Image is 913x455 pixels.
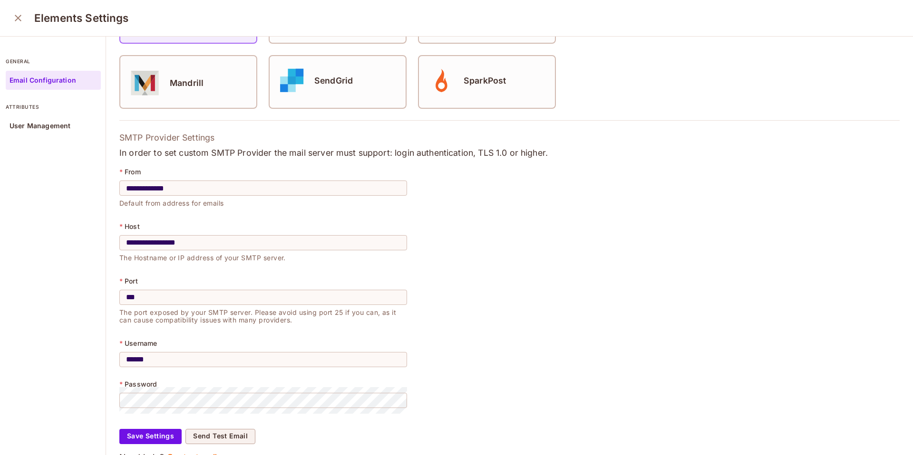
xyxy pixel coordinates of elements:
h3: Elements Settings [34,11,129,25]
p: Email Configuration [10,76,76,84]
p: attributes [6,103,101,111]
p: The port exposed by your SMTP server. Please avoid using port 25 if you can, as it can cause comp... [119,305,407,324]
p: Default from address for emails [119,196,407,207]
button: close [9,9,28,28]
p: Host [125,223,140,230]
p: general [6,57,101,65]
p: Username [125,340,157,347]
h5: SendGrid [314,76,353,85]
p: SMTP Provider Settings [119,132,900,143]
p: In order to set custom SMTP Provider the mail server must support: login authentication, TLS 1.0 ... [119,147,900,159]
button: Save Settings [119,429,182,444]
h5: Mandrill [170,78,204,88]
p: Password [125,380,157,388]
h5: SparkPost [464,76,506,85]
button: Send Test Email [185,429,255,444]
p: User Management [10,122,70,130]
p: The Hostname or IP address of your SMTP server. [119,250,407,262]
p: Port [125,277,138,285]
p: From [125,168,141,176]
